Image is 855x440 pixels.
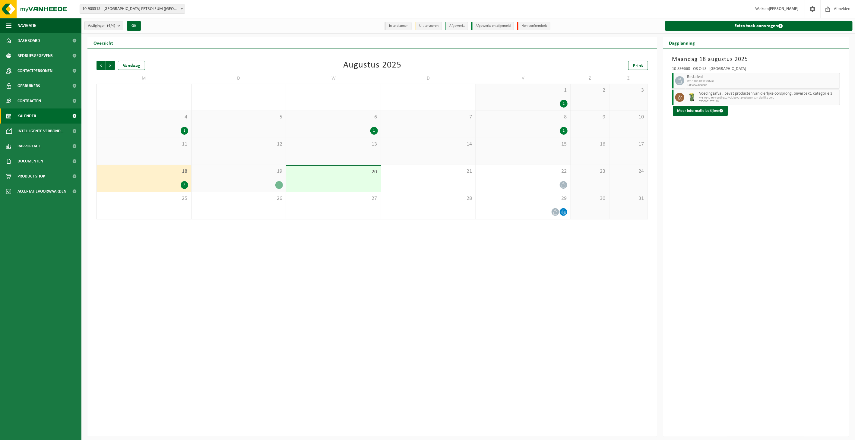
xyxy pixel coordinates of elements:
[289,169,378,175] span: 20
[181,127,188,135] div: 1
[628,61,648,70] a: Print
[88,21,115,30] span: Vestigingen
[479,195,568,202] span: 29
[673,106,728,116] button: Meer informatie bekijken
[17,154,43,169] span: Documenten
[17,169,45,184] span: Product Shop
[479,114,568,121] span: 8
[571,73,610,84] td: Z
[370,127,378,135] div: 1
[17,184,66,199] span: Acceptatievoorwaarden
[100,168,188,175] span: 18
[17,139,41,154] span: Rapportage
[17,124,64,139] span: Intelligente verbond...
[574,195,606,202] span: 30
[415,22,442,30] li: Uit te voeren
[445,22,468,30] li: Afgewerkt
[672,55,840,64] h3: Maandag 18 augustus 2025
[127,21,141,31] button: OK
[100,141,188,148] span: 11
[687,93,696,102] img: WB-0140-HPE-GN-50
[574,114,606,121] span: 9
[479,168,568,175] span: 22
[17,48,53,63] span: Bedrijfsgegevens
[181,181,188,189] div: 2
[17,93,41,108] span: Contracten
[97,73,192,84] td: M
[80,5,185,13] span: 10-903515 - KUWAIT PETROLEUM (BELGIUM) NV - ANTWERPEN
[192,73,287,84] td: D
[381,73,476,84] td: D
[385,22,412,30] li: In te plannen
[471,22,514,30] li: Afgewerkt en afgemeld
[195,141,283,148] span: 12
[17,18,36,33] span: Navigatie
[87,37,119,49] h2: Overzicht
[574,87,606,94] span: 2
[665,21,853,31] a: Extra taak aanvragen
[118,61,145,70] div: Vandaag
[80,5,185,14] span: 10-903515 - KUWAIT PETROLEUM (BELGIUM) NV - ANTWERPEN
[699,96,838,100] span: WB-0140-HP voedingsafval, bevat producten van dierlijke oors
[384,195,473,202] span: 28
[517,22,550,30] li: Non-conformiteit
[84,21,123,30] button: Vestigingen(4/4)
[610,73,648,84] td: Z
[100,114,188,121] span: 4
[289,114,378,121] span: 6
[699,100,838,103] span: T250001676149
[17,78,40,93] span: Gebruikers
[195,168,283,175] span: 19
[663,37,701,49] h2: Dagplanning
[613,168,645,175] span: 24
[479,141,568,148] span: 15
[699,91,838,96] span: Voedingsafval, bevat producten van dierlijke oorsprong, onverpakt, categorie 3
[574,168,606,175] span: 23
[633,63,643,68] span: Print
[560,100,568,108] div: 2
[107,24,115,28] count: (4/4)
[560,127,568,135] div: 1
[289,141,378,148] span: 13
[343,61,401,70] div: Augustus 2025
[613,141,645,148] span: 17
[17,33,40,48] span: Dashboard
[289,195,378,202] span: 27
[479,87,568,94] span: 1
[613,195,645,202] span: 31
[286,73,381,84] td: W
[613,87,645,94] span: 3
[613,114,645,121] span: 10
[275,181,283,189] div: 1
[17,108,36,124] span: Kalender
[687,83,838,87] span: T250001501080
[106,61,115,70] span: Volgende
[687,80,838,83] span: WB-1100-HP restafval
[687,75,838,80] span: Restafval
[17,63,52,78] span: Contactpersonen
[574,141,606,148] span: 16
[195,114,283,121] span: 5
[384,141,473,148] span: 14
[476,73,571,84] td: V
[384,114,473,121] span: 7
[672,67,840,73] div: 10-899668 - Q8 OILS - [GEOGRAPHIC_DATA]
[97,61,106,70] span: Vorige
[769,7,799,11] strong: [PERSON_NAME]
[384,168,473,175] span: 21
[195,195,283,202] span: 26
[100,195,188,202] span: 25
